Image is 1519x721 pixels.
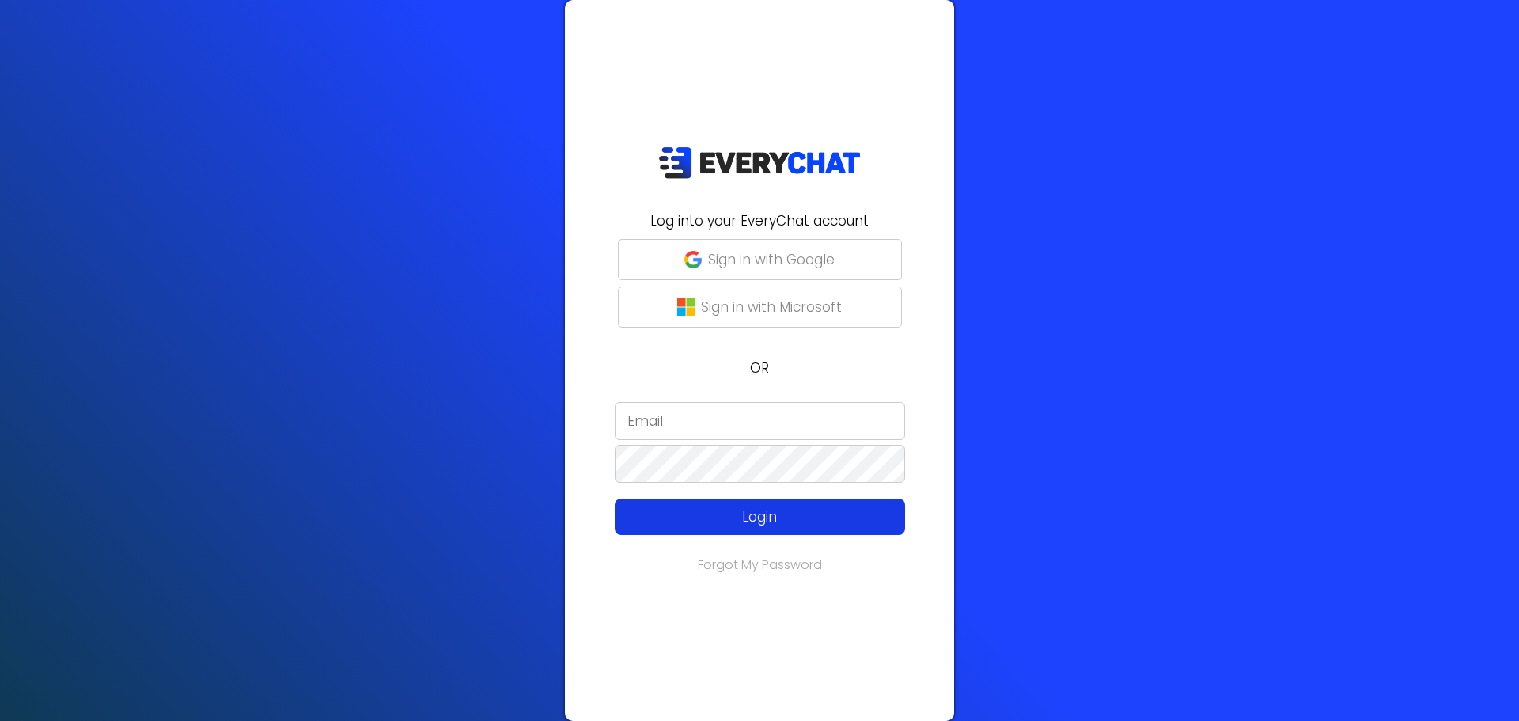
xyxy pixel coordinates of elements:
p: OR [574,358,945,378]
img: google-g.png [684,251,702,268]
img: EveryChat_logo_dark.png [658,146,861,179]
button: Sign in with Google [618,239,902,280]
img: microsoft-logo.png [677,298,695,316]
p: Sign in with Google [708,249,835,270]
p: Login [644,507,876,527]
input: Email [615,402,905,440]
p: Sign in with Microsoft [701,297,842,317]
a: Forgot My Password [698,556,822,574]
button: Sign in with Microsoft [618,287,902,328]
button: Login [615,499,905,535]
h2: Log into your EveryChat account [574,211,945,231]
